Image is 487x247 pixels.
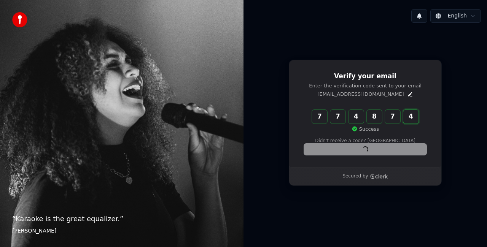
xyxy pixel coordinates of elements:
p: [EMAIL_ADDRESS][DOMAIN_NAME] [317,91,404,98]
img: youka [12,12,27,27]
footer: [PERSON_NAME] [12,227,231,235]
p: Success [352,126,379,133]
p: Secured by [342,173,368,179]
p: “ Karaoke is the great equalizer. ” [12,214,231,224]
h1: Verify your email [304,72,427,81]
input: Enter verification code [312,110,434,123]
button: Edit [407,91,413,97]
p: Enter the verification code sent to your email [304,82,427,89]
a: Clerk logo [370,174,388,179]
